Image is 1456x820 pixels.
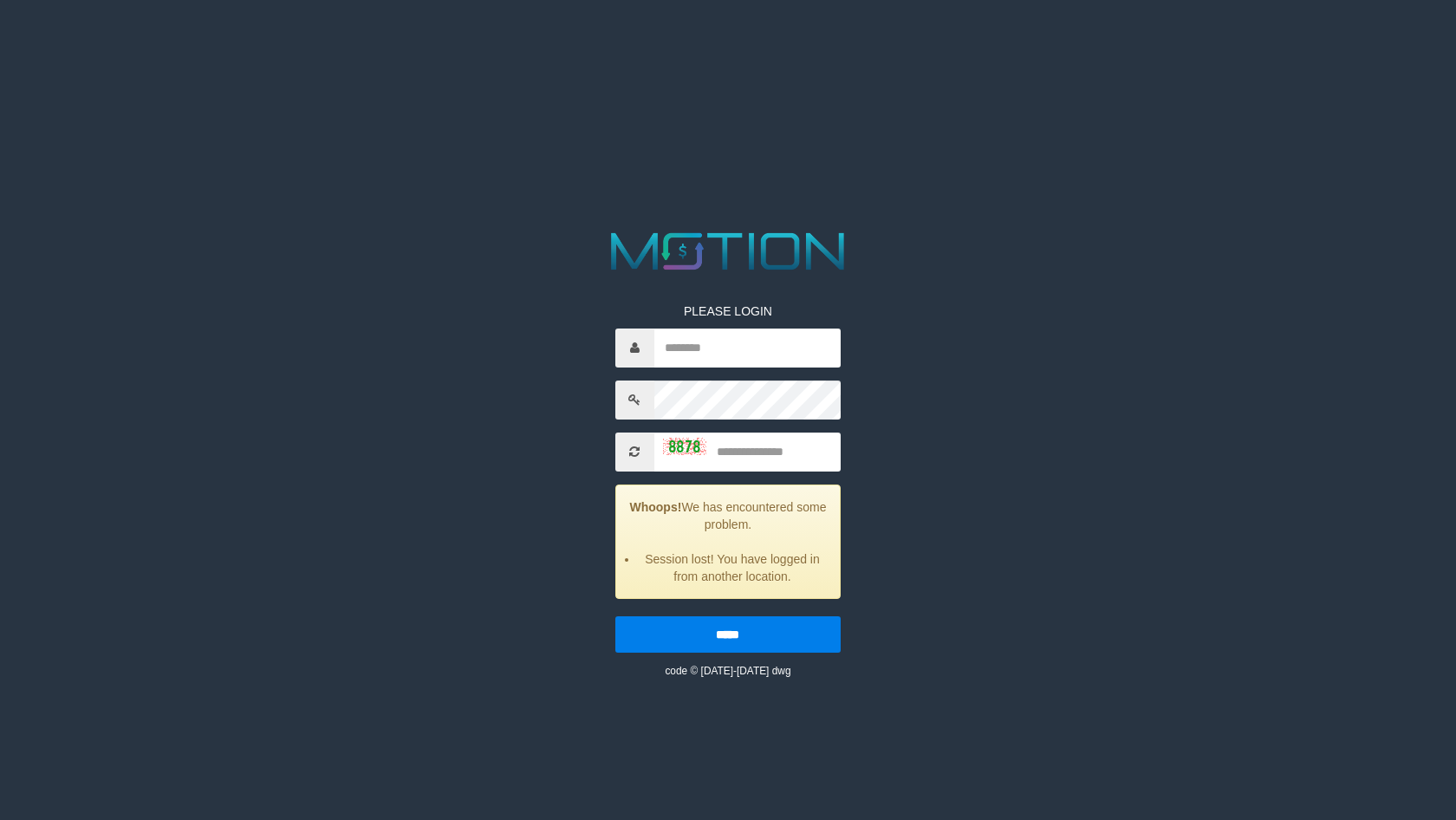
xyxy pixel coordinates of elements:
[663,438,706,455] img: captcha
[638,550,827,585] li: Session lost! You have logged in from another location.
[615,303,841,320] p: PLEASE LOGIN
[665,665,790,677] small: code © [DATE]-[DATE] dwg
[630,500,682,514] strong: Whoops!
[601,226,855,277] img: MOTION_logo.png
[615,485,841,599] div: We has encountered some problem.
